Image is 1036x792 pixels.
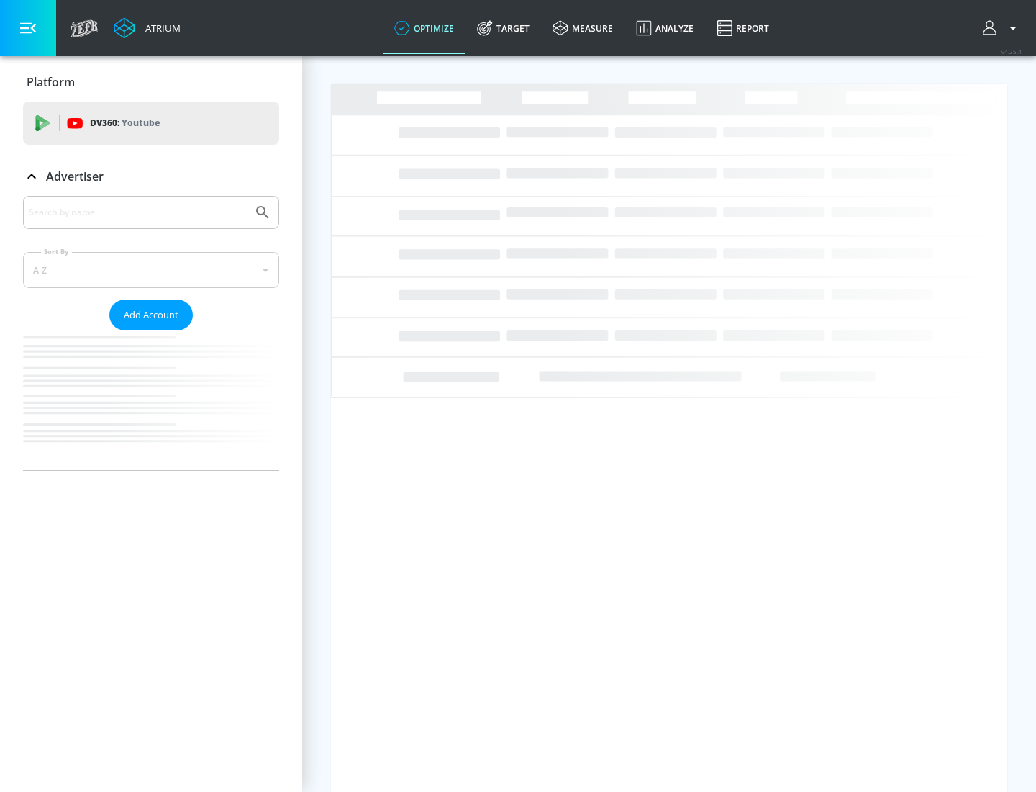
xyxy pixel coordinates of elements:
[124,307,178,323] span: Add Account
[1001,48,1022,55] span: v 4.25.4
[29,203,247,222] input: Search by name
[90,115,160,131] p: DV360:
[23,252,279,288] div: A-Z
[114,17,181,39] a: Atrium
[541,2,624,54] a: measure
[109,300,193,330] button: Add Account
[23,330,279,470] nav: list of Advertiser
[23,196,279,470] div: Advertiser
[140,22,181,35] div: Atrium
[41,247,72,256] label: Sort By
[383,2,465,54] a: optimize
[705,2,781,54] a: Report
[23,62,279,102] div: Platform
[23,102,279,145] div: DV360: Youtube
[624,2,705,54] a: Analyze
[465,2,541,54] a: Target
[27,74,75,90] p: Platform
[46,168,104,184] p: Advertiser
[23,156,279,197] div: Advertiser
[122,115,160,130] p: Youtube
